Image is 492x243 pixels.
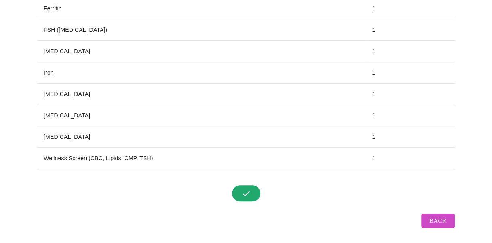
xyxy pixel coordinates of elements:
[365,148,455,169] td: 1
[365,84,455,105] td: 1
[365,62,455,84] td: 1
[37,84,365,105] td: [MEDICAL_DATA]
[37,62,365,84] td: Iron
[37,148,365,169] td: Wellness Screen (CBC, Lipids, CMP, TSH)
[37,41,365,62] td: [MEDICAL_DATA]
[37,19,365,41] td: FSH ([MEDICAL_DATA])
[37,105,365,126] td: [MEDICAL_DATA]
[365,41,455,62] td: 1
[365,105,455,126] td: 1
[365,19,455,41] td: 1
[365,126,455,148] td: 1
[37,126,365,148] td: [MEDICAL_DATA]
[429,216,447,226] span: Back
[421,214,455,228] button: Back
